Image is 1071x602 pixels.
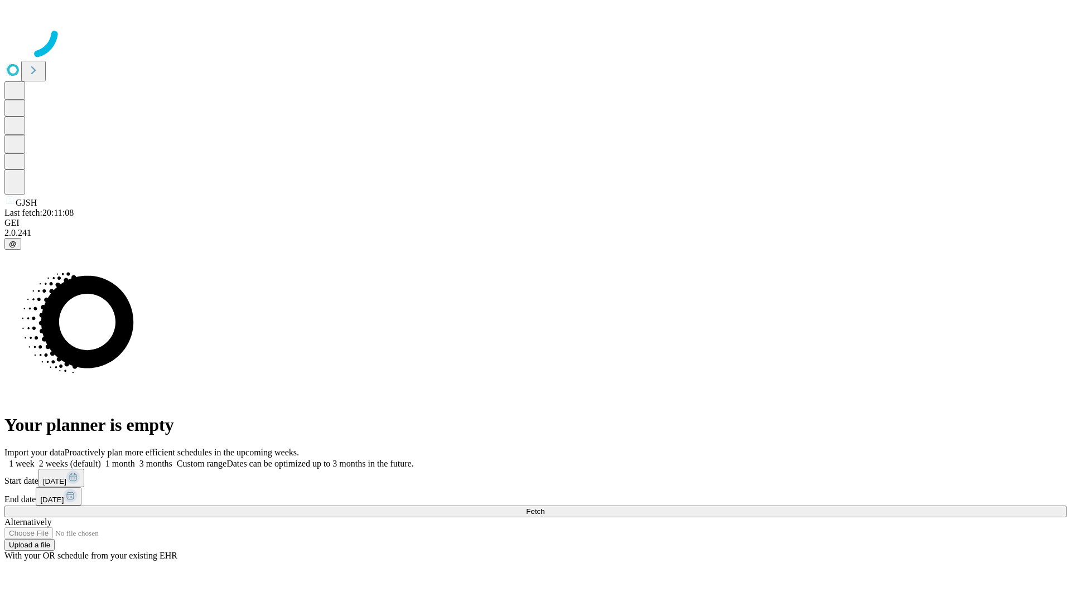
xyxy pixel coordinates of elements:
[4,208,74,217] span: Last fetch: 20:11:08
[4,228,1067,238] div: 2.0.241
[4,469,1067,487] div: Start date
[43,477,66,486] span: [DATE]
[4,415,1067,435] h1: Your planner is empty
[105,459,135,468] span: 1 month
[65,448,299,457] span: Proactively plan more efficient schedules in the upcoming weeks.
[177,459,226,468] span: Custom range
[38,469,84,487] button: [DATE]
[9,240,17,248] span: @
[4,218,1067,228] div: GEI
[4,448,65,457] span: Import your data
[40,496,64,504] span: [DATE]
[139,459,172,468] span: 3 months
[9,459,35,468] span: 1 week
[4,238,21,250] button: @
[226,459,413,468] span: Dates can be optimized up to 3 months in the future.
[16,198,37,207] span: GJSH
[36,487,81,506] button: [DATE]
[4,506,1067,517] button: Fetch
[526,507,544,516] span: Fetch
[4,539,55,551] button: Upload a file
[4,487,1067,506] div: End date
[4,517,51,527] span: Alternatively
[39,459,101,468] span: 2 weeks (default)
[4,551,177,560] span: With your OR schedule from your existing EHR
